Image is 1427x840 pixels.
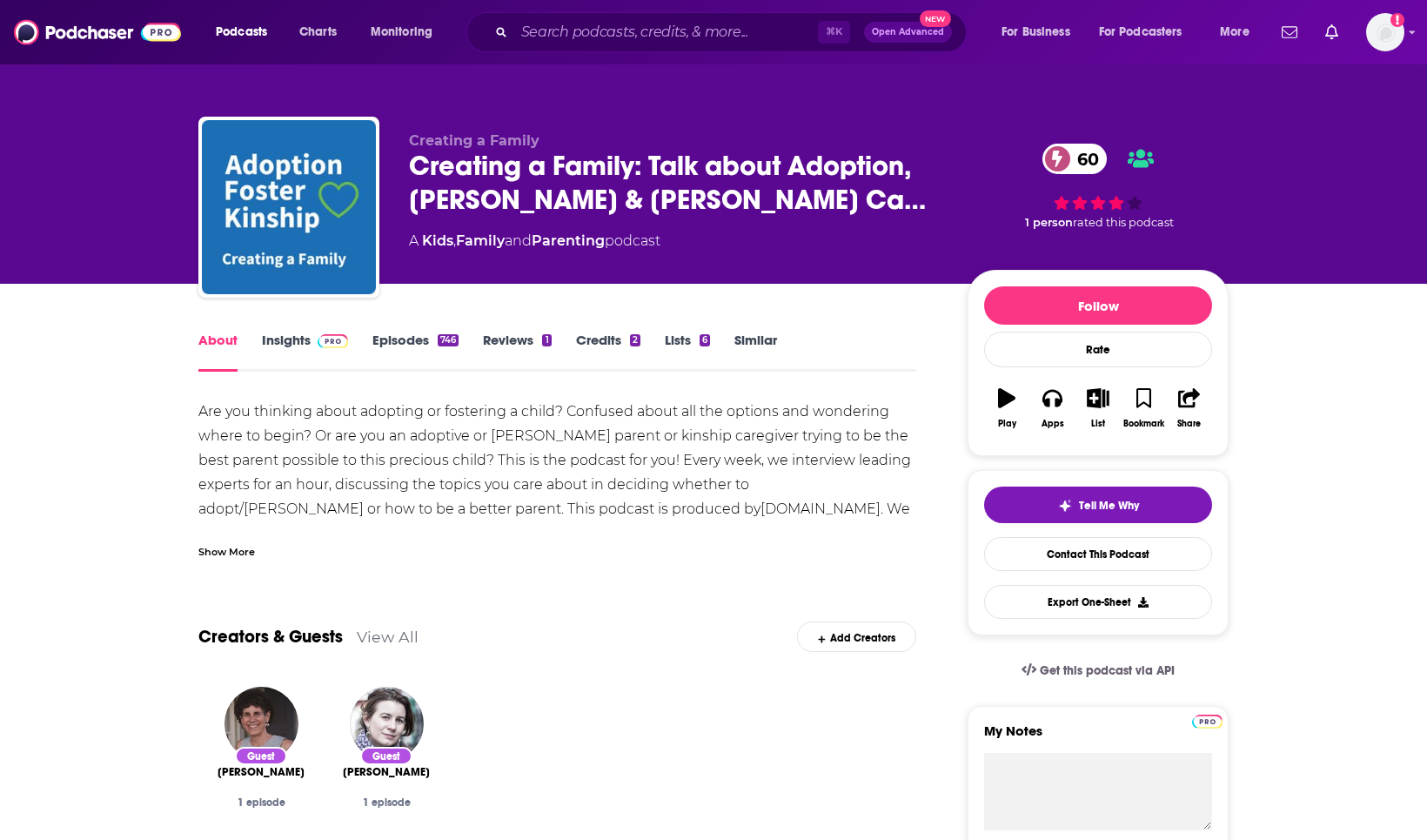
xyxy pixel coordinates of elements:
span: New [920,10,951,27]
span: 60 [1060,144,1108,174]
a: Family [456,232,505,249]
img: Podchaser Pro [318,334,348,348]
div: Search podcasts, credits, & more... [483,12,983,52]
span: ⌘ K [818,21,850,44]
div: Share [1177,419,1201,429]
div: Guest [360,747,412,765]
a: Creators & Guests [198,626,343,648]
div: Apps [1042,419,1064,429]
span: Get this podcast via API [1040,663,1175,678]
span: For Business [1002,20,1070,44]
div: Guest [235,747,287,765]
a: Similar [734,332,777,372]
div: Add Creators [797,622,916,652]
svg: Add a profile image [1390,13,1404,27]
span: Open Advanced [872,28,944,37]
span: Tell Me Why [1079,499,1139,513]
button: open menu [204,18,290,46]
div: Bookmark [1123,419,1164,429]
button: tell me why sparkleTell Me Why [984,487,1212,523]
div: 1 [542,334,551,346]
button: open menu [358,18,455,46]
input: Search podcasts, credits, & more... [514,18,818,46]
a: [DOMAIN_NAME] [760,501,881,517]
span: Podcasts [216,20,267,44]
button: Show profile menu [1366,13,1404,51]
a: Get this podcast via API [1008,649,1189,692]
a: Show notifications dropdown [1318,17,1345,47]
a: View All [357,628,419,646]
span: For Podcasters [1099,20,1182,44]
button: Follow [984,286,1212,325]
button: List [1075,377,1121,440]
span: Creating a Family [409,132,539,149]
img: Podchaser Pro [1192,715,1223,729]
a: Lists6 [665,332,710,372]
button: Play [984,377,1029,440]
a: Reviews1 [483,332,551,372]
a: Contact This Podcast [984,537,1212,571]
div: Are you thinking about adopting or fostering a child? Confused about all the options and wonderin... [198,400,916,668]
button: open menu [989,18,1092,46]
a: Kids [422,232,453,249]
a: Show notifications dropdown [1275,17,1304,47]
a: Kathryn Joyce [343,765,430,779]
button: open menu [1088,18,1208,46]
span: and [505,232,532,249]
div: 6 [700,334,710,346]
button: Share [1167,377,1212,440]
a: Episodes746 [372,332,459,372]
img: Creating a Family: Talk about Adoption, Foster & Kinship Care [202,120,376,294]
div: 2 [630,334,640,346]
span: 1 person [1025,216,1073,229]
div: A podcast [409,231,660,252]
span: Charts [299,20,337,44]
div: Rate [984,332,1212,367]
span: , [453,232,456,249]
img: tell me why sparkle [1058,499,1072,513]
button: Bookmark [1121,377,1166,440]
img: User Profile [1366,13,1404,51]
span: [PERSON_NAME] [343,765,430,779]
button: open menu [1208,18,1271,46]
label: My Notes [984,722,1212,753]
div: 1 episode [212,796,310,809]
span: Logged in as sarahhallprinc [1366,13,1404,51]
a: Pro website [1192,712,1223,729]
button: Open AdvancedNew [864,22,952,43]
div: 60 1 personrated this podcast [968,132,1229,240]
div: 746 [438,334,459,346]
img: Kathryn Joyce [350,687,424,761]
div: Play [998,419,1016,429]
img: Podchaser - Follow, Share and Rate Podcasts [14,16,181,49]
a: Credits2 [576,332,640,372]
span: More [1220,20,1249,44]
a: InsightsPodchaser Pro [262,332,348,372]
a: Parenting [532,232,605,249]
a: About [198,332,238,372]
span: Monitoring [371,20,432,44]
img: Melissa Fay Greene [224,687,298,761]
button: Export One-Sheet [984,585,1212,619]
div: 1 episode [338,796,435,809]
a: Melissa Fay Greene [218,765,305,779]
span: [PERSON_NAME] [218,765,305,779]
div: List [1091,419,1105,429]
span: rated this podcast [1073,216,1174,229]
a: Charts [288,18,347,46]
button: Apps [1029,377,1075,440]
a: 60 [1042,144,1108,174]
